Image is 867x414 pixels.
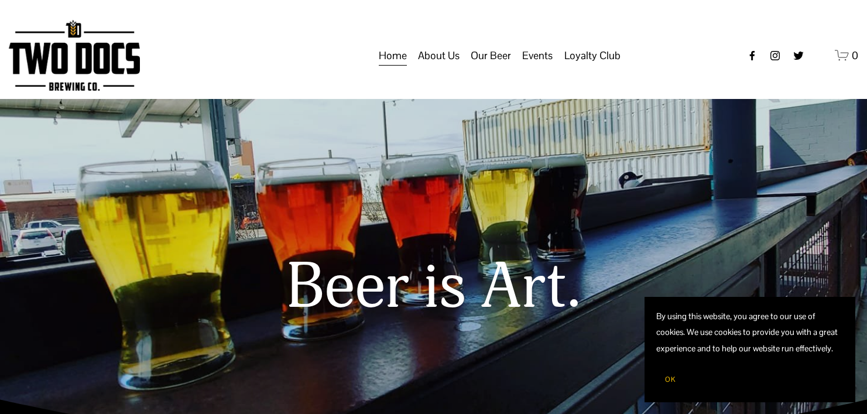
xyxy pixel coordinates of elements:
span: Events [522,46,553,66]
a: folder dropdown [418,45,460,67]
a: 0 items in cart [835,48,859,63]
a: instagram-unauth [769,50,781,61]
span: OK [665,375,676,384]
a: folder dropdown [564,45,621,67]
a: Home [379,45,407,67]
a: twitter-unauth [793,50,804,61]
span: 0 [852,49,858,62]
a: folder dropdown [522,45,553,67]
section: Cookie banner [645,297,855,402]
span: Loyalty Club [564,46,621,66]
button: OK [656,368,684,391]
span: Our Beer [471,46,511,66]
p: By using this website, you agree to our use of cookies. We use cookies to provide you with a grea... [656,309,844,357]
span: About Us [418,46,460,66]
h1: Beer is Art. [24,252,844,323]
a: Facebook [746,50,758,61]
img: Two Docs Brewing Co. [9,20,140,91]
a: folder dropdown [471,45,511,67]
